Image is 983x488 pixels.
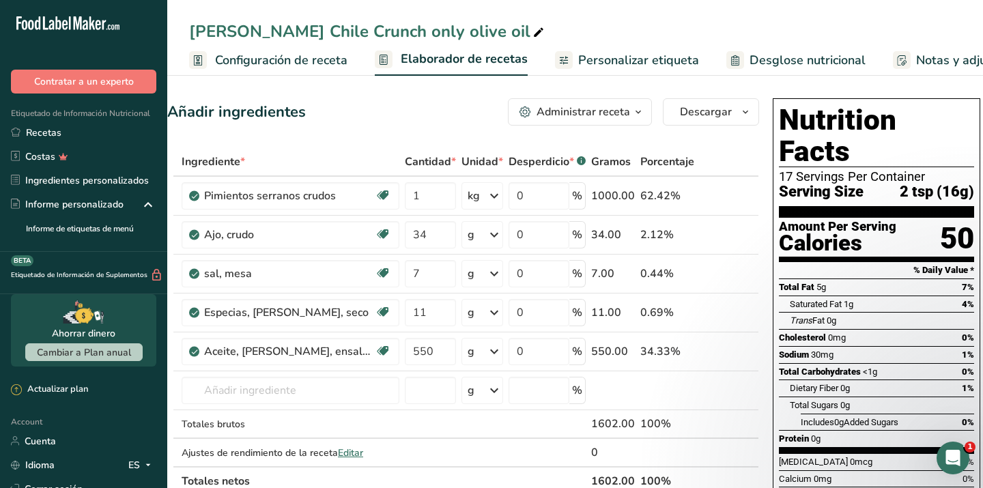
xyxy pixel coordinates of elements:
[663,98,759,126] button: Descargar
[167,101,306,124] div: Añadir ingredientes
[508,98,652,126] button: Administrar receta
[779,184,864,201] span: Serving Size
[790,400,838,410] span: Total Sugars
[182,154,245,170] span: Ingrediente
[640,154,694,170] span: Porcentaje
[814,474,831,484] span: 0mg
[962,332,974,343] span: 0%
[468,188,480,204] div: kg
[509,154,586,170] div: Desperdicio
[962,282,974,292] span: 7%
[640,304,694,321] div: 0.69%
[578,51,699,70] span: Personalizar etiqueta
[591,265,635,282] div: 7.00
[591,188,635,204] div: 1000.00
[640,416,694,432] div: 100%
[640,343,694,360] div: 34.33%
[189,45,347,76] a: Configuración de receta
[940,220,974,257] div: 50
[182,377,399,404] input: Añadir ingrediente
[461,154,503,170] span: Unidad
[11,255,33,266] div: BETA
[779,104,974,167] h1: Nutrition Facts
[779,349,809,360] span: Sodium
[790,383,838,393] span: Dietary Fiber
[591,416,635,432] div: 1602.00
[11,383,88,397] div: Actualizar plan
[468,227,474,243] div: g
[726,45,866,76] a: Desglose nutricional
[840,383,850,393] span: 0g
[182,446,399,460] div: Ajustes de rendimiento de la receta
[25,343,143,361] button: Cambiar a Plan anual
[338,446,363,459] span: Editar
[468,382,474,399] div: g
[962,383,974,393] span: 1%
[189,19,547,44] div: [PERSON_NAME] Chile Crunch only olive oil
[591,343,635,360] div: 550.00
[128,457,156,473] div: ES
[790,299,842,309] span: Saturated Fat
[204,265,375,282] div: sal, mesa
[591,304,635,321] div: 11.00
[962,417,974,427] span: 0%
[591,227,635,243] div: 34.00
[204,188,375,204] div: Pimientos serranos crudos
[827,315,836,326] span: 0g
[405,154,456,170] span: Cantidad
[840,400,850,410] span: 0g
[375,44,528,76] a: Elaborador de recetas
[37,346,131,359] span: Cambiar a Plan anual
[640,227,694,243] div: 2.12%
[863,367,877,377] span: <1g
[591,444,635,461] div: 0
[828,332,846,343] span: 0mg
[182,417,399,431] div: Totales brutos
[640,188,694,204] div: 62.42%
[811,433,821,444] span: 0g
[750,51,866,70] span: Desglose nutricional
[790,315,812,326] i: Trans
[555,45,699,76] a: Personalizar etiqueta
[790,315,825,326] span: Fat
[962,349,974,360] span: 1%
[591,154,631,170] span: Gramos
[779,170,974,184] div: 17 Servings Per Container
[779,474,812,484] span: Calcium
[779,332,826,343] span: Cholesterol
[779,433,809,444] span: Protein
[834,417,844,427] span: 0g
[779,220,896,233] div: Amount Per Serving
[816,282,826,292] span: 5g
[962,299,974,309] span: 4%
[779,282,814,292] span: Total Fat
[680,104,732,120] span: Descargar
[963,474,974,484] span: 0%
[965,442,975,453] span: 1
[468,265,474,282] div: g
[11,70,156,94] button: Contratar a un experto
[811,349,834,360] span: 30mg
[640,265,694,282] div: 0.44%
[204,304,375,321] div: Especias, [PERSON_NAME], seco
[937,442,969,474] iframe: Intercom live chat
[468,304,474,321] div: g
[779,262,974,278] section: % Daily Value *
[779,367,861,377] span: Total Carbohydrates
[962,367,974,377] span: 0%
[204,227,375,243] div: Ajo, crudo
[401,50,528,68] span: Elaborador de recetas
[779,233,896,253] div: Calories
[779,457,848,467] span: [MEDICAL_DATA]
[537,104,630,120] div: Administrar receta
[215,51,347,70] span: Configuración de receta
[11,197,124,212] div: Informe personalizado
[204,343,375,360] div: Aceite, [PERSON_NAME], ensalada o para cocinar
[900,184,974,201] span: 2 tsp (16g)
[850,457,872,467] span: 0mcg
[11,453,55,477] a: Idioma
[844,299,853,309] span: 1g
[468,343,474,360] div: g
[52,326,115,341] div: Ahorrar dinero
[801,417,898,427] span: Includes Added Sugars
